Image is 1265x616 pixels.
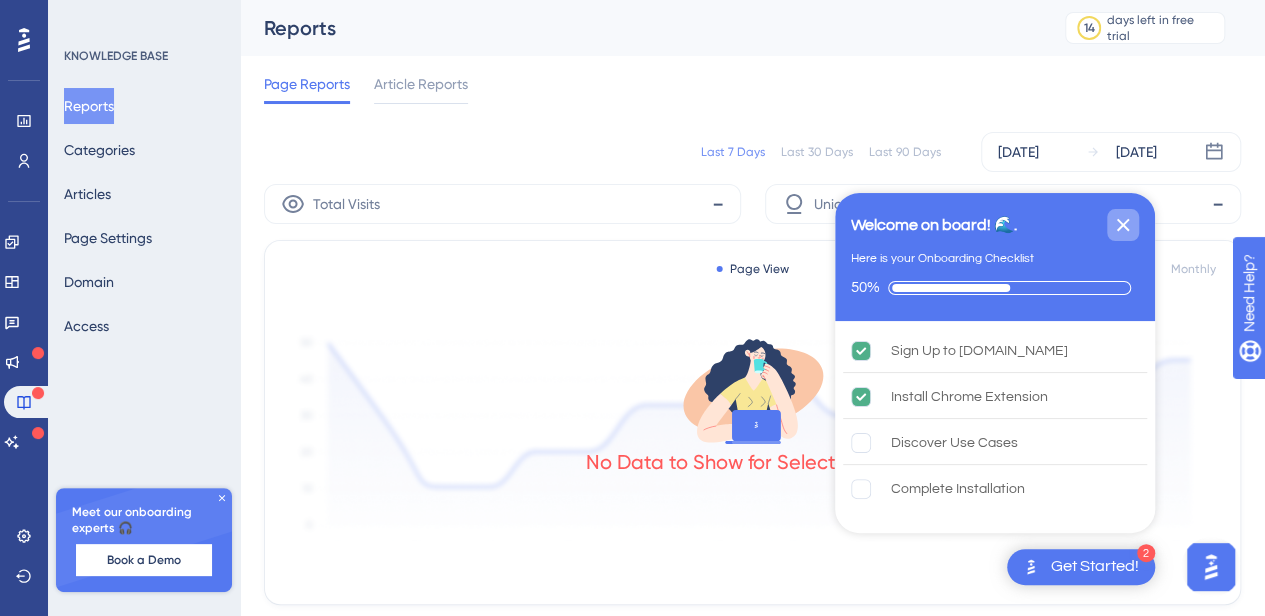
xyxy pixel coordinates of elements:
[843,329,1147,373] div: Sign Up to UserGuiding.com is complete.
[1116,140,1157,164] div: [DATE]
[1007,549,1155,585] div: Open Get Started! checklist, remaining modules: 2
[1019,555,1043,579] img: launcher-image-alternative-text
[891,431,1018,455] div: Discover Use Cases
[1137,544,1155,562] div: 2
[835,321,1155,527] div: Checklist items
[814,192,907,216] span: Unique Visitors
[851,249,1034,269] div: Here is your Onboarding Checklist
[843,375,1147,419] div: Install Chrome Extension is complete.
[1084,20,1095,36] div: 14
[64,132,135,168] button: Categories
[869,144,941,160] div: Last 90 Days
[76,544,212,576] button: Book a Demo
[843,467,1147,511] div: Complete Installation is incomplete.
[72,504,216,536] span: Meet our onboarding experts 🎧
[1181,537,1241,597] iframe: UserGuiding AI Assistant Launcher
[264,72,350,96] span: Page Reports
[891,339,1068,363] div: Sign Up to [DOMAIN_NAME]
[851,279,880,297] div: 50%
[64,176,111,212] button: Articles
[47,5,125,29] span: Need Help?
[374,72,468,96] span: Article Reports
[781,144,853,160] div: Last 30 Days
[107,552,181,568] span: Book a Demo
[891,385,1048,409] div: Install Chrome Extension
[313,192,380,216] span: Total Visits
[1171,261,1216,277] div: Monthly
[64,48,168,64] div: KNOWLEDGE BASE
[586,448,920,476] div: No Data to Show for Selected Dates
[64,220,152,256] button: Page Settings
[716,261,789,277] div: Page View
[264,14,1015,42] div: Reports
[891,477,1025,501] div: Complete Installation
[851,213,1017,237] div: Welcome on board! 🌊.
[1107,209,1139,241] div: Close Checklist
[998,140,1039,164] div: [DATE]
[64,264,114,300] button: Domain
[1051,556,1139,578] div: Get Started!
[64,308,109,344] button: Access
[701,144,765,160] div: Last 7 Days
[64,88,114,124] button: Reports
[712,188,724,220] span: -
[835,193,1155,533] div: Checklist Container
[1212,188,1224,220] span: -
[843,421,1147,465] div: Discover Use Cases is incomplete.
[1107,12,1218,44] div: days left in free trial
[851,279,1139,297] div: Checklist progress: 50%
